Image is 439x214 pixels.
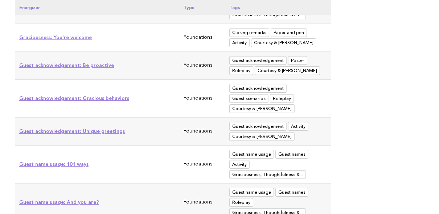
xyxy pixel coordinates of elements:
[19,128,125,134] a: Guest acknowledgement: Unique greetings
[19,161,89,167] a: Guest name usage: 101 ways
[255,66,320,75] span: Courtesy & Manners
[229,198,253,207] span: Roleplay
[229,38,250,47] span: Activity
[229,160,250,169] span: Activity
[271,28,307,37] span: Paper and pen
[229,66,253,75] span: Roleplay
[229,170,306,179] span: Graciousness, Thoughtfulness & Sense of Personalized Service
[19,34,92,40] a: Graciousness: You're welcome
[179,52,225,80] td: Foundations
[229,28,269,37] span: Closing remarks
[179,146,225,184] td: Foundations
[229,84,287,93] span: Guest acknowledgement
[19,62,114,68] a: Guest acknowledgement: Be proactive
[270,94,294,103] span: Roleplay
[179,118,225,146] td: Foundations
[19,199,99,205] a: Guest name usage: And you are?
[229,56,287,65] span: Guest acknowledgement
[275,188,308,197] span: Guest names
[179,24,225,52] td: Foundations
[229,122,287,131] span: Guest acknowledgement
[251,38,316,47] span: Courtesy & Manners
[229,132,295,141] span: Courtesy & Manners
[229,188,274,197] span: Guest name usage
[19,95,129,101] a: Guest acknowledgement: Gracious behaviors
[229,94,268,103] span: Guest scenarios
[288,56,307,65] span: Poster
[229,150,274,159] span: Guest name usage
[275,150,308,159] span: Guest names
[229,104,295,113] span: Courtesy & Manners
[288,122,308,131] span: Activity
[179,80,225,118] td: Foundations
